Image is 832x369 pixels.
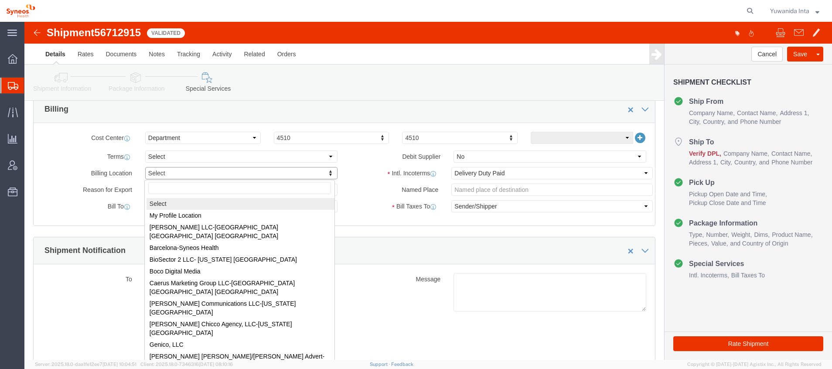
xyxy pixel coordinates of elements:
[6,4,35,17] img: logo
[102,362,136,367] span: [DATE] 10:04:51
[370,362,392,367] a: Support
[391,362,413,367] a: Feedback
[35,362,136,367] span: Server: 2025.18.0-daa1fe12ee7
[770,6,809,16] span: Yuwanida Inta
[199,362,233,367] span: [DATE] 08:10:16
[687,361,822,368] span: Copyright © [DATE]-[DATE] Agistix Inc., All Rights Reserved
[140,362,233,367] span: Client: 2025.18.0-7346316
[770,6,820,16] button: Yuwanida Inta
[24,22,832,360] iframe: FS Legacy Container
